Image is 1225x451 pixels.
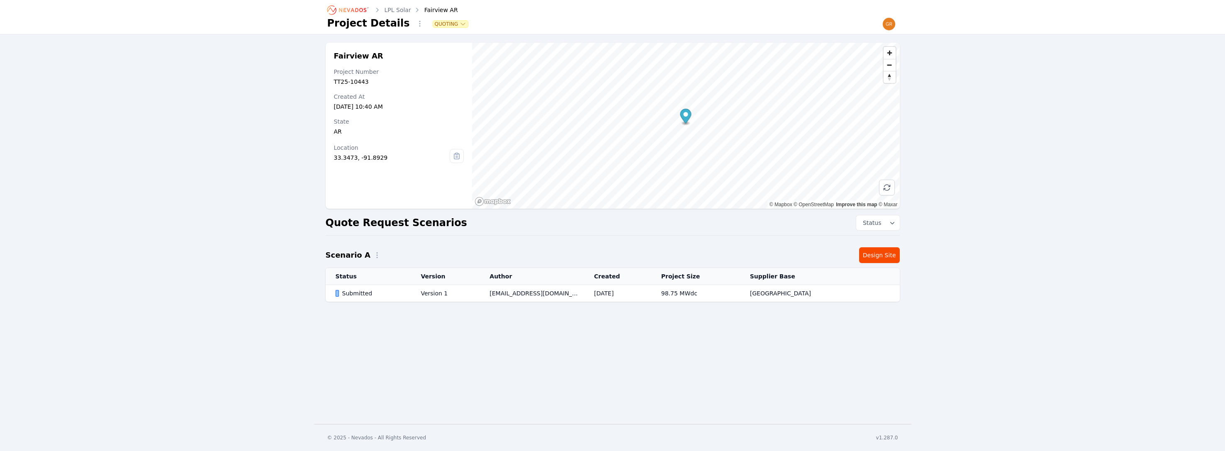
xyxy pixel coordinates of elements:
nav: Breadcrumb [327,3,458,17]
a: Improve this map [836,202,877,207]
a: LPL Solar [385,6,411,14]
div: [DATE] 10:40 AM [334,102,464,111]
div: Fairview AR [413,6,458,14]
h2: Scenario A [326,249,370,261]
a: Design Site [859,247,900,263]
h2: Quote Request Scenarios [326,216,467,229]
div: Submitted [336,289,407,297]
div: AR [334,127,464,136]
div: Project Number [334,68,464,76]
button: Zoom out [884,59,896,71]
div: © 2025 - Nevados - All Rights Reserved [327,434,426,441]
a: Maxar [879,202,898,207]
th: Version [411,268,480,285]
th: Status [326,268,411,285]
h1: Project Details [327,17,410,30]
button: Quoting [433,21,468,27]
tr: SubmittedVersion 1[EMAIL_ADDRESS][DOMAIN_NAME][DATE]98.75 MWdc[GEOGRAPHIC_DATA] [326,285,900,302]
td: [DATE] [584,285,651,302]
th: Project Size [651,268,740,285]
td: 98.75 MWdc [651,285,740,302]
a: Mapbox [770,202,792,207]
span: Status [860,219,882,227]
canvas: Map [472,43,899,209]
td: [EMAIL_ADDRESS][DOMAIN_NAME] [480,285,584,302]
a: OpenStreetMap [794,202,834,207]
div: Location [334,144,450,152]
div: 33.3473, -91.8929 [334,154,450,162]
div: TT25-10443 [334,78,464,86]
td: [GEOGRAPHIC_DATA] [740,285,866,302]
div: v1.287.0 [876,434,898,441]
button: Reset bearing to north [884,71,896,83]
th: Created [584,268,651,285]
div: State [334,117,464,126]
img: greg@nevados.solar [882,17,896,31]
td: Version 1 [411,285,480,302]
th: Author [480,268,584,285]
div: Map marker [680,109,692,126]
button: Zoom in [884,47,896,59]
div: Created At [334,93,464,101]
a: Mapbox homepage [475,197,511,206]
th: Supplier Base [740,268,866,285]
button: Status [856,215,900,230]
h2: Fairview AR [334,51,464,61]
